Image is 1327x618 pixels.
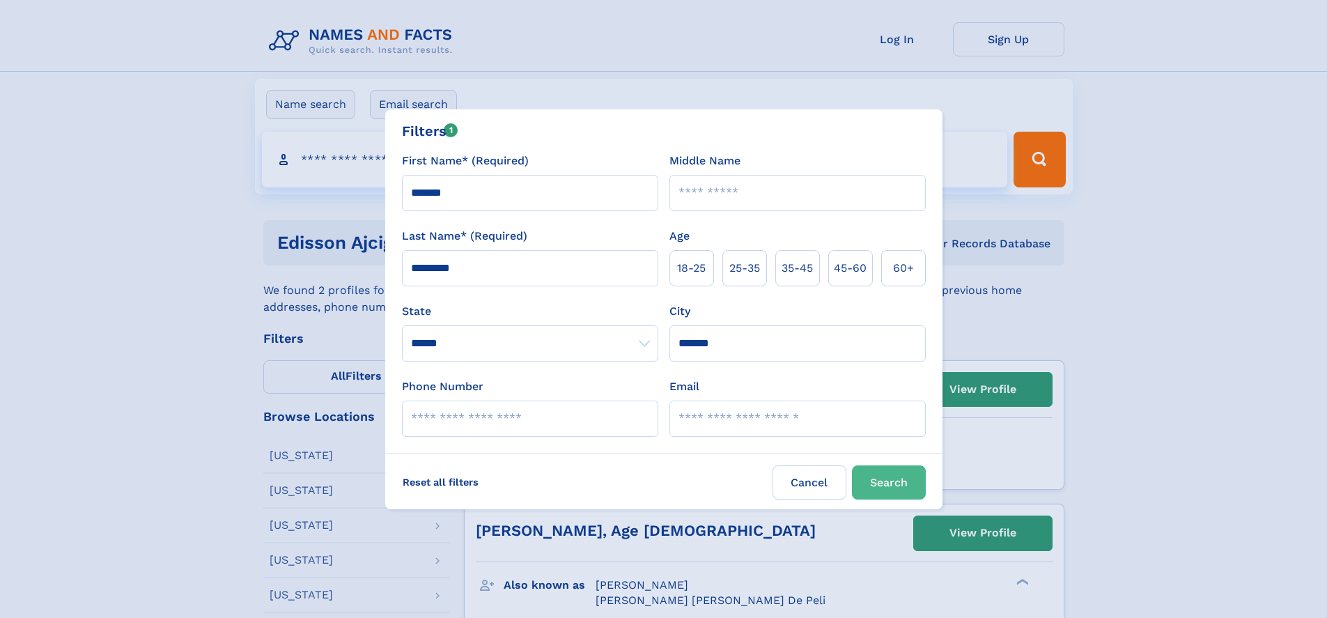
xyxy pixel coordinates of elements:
[893,260,914,277] span: 60+
[394,465,488,499] label: Reset all filters
[834,260,867,277] span: 45‑60
[669,303,690,320] label: City
[402,121,458,141] div: Filters
[852,465,926,500] button: Search
[402,303,658,320] label: State
[773,465,846,500] label: Cancel
[729,260,760,277] span: 25‑35
[677,260,706,277] span: 18‑25
[782,260,813,277] span: 35‑45
[669,228,690,245] label: Age
[402,153,529,169] label: First Name* (Required)
[402,228,527,245] label: Last Name* (Required)
[669,153,740,169] label: Middle Name
[669,378,699,395] label: Email
[402,378,483,395] label: Phone Number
